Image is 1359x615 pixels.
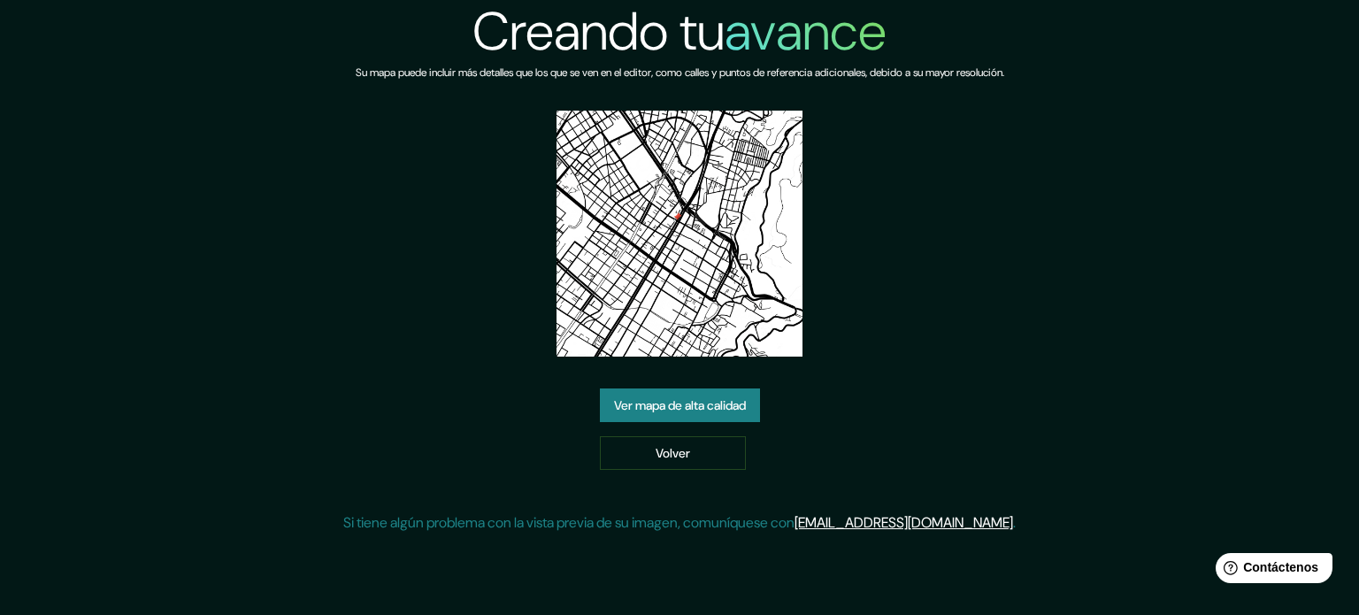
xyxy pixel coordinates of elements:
iframe: Lanzador de widgets de ayuda [1202,546,1340,596]
font: Si tiene algún problema con la vista previa de su imagen, comuníquese con [343,513,795,532]
font: Ver mapa de alta calidad [614,397,746,413]
a: Volver [600,436,746,470]
font: . [1013,513,1016,532]
a: Ver mapa de alta calidad [600,388,760,422]
img: vista previa del mapa creado [557,111,802,357]
a: [EMAIL_ADDRESS][DOMAIN_NAME] [795,513,1013,532]
font: Volver [656,445,690,461]
font: Su mapa puede incluir más detalles que los que se ven en el editor, como calles y puntos de refer... [356,65,1004,80]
